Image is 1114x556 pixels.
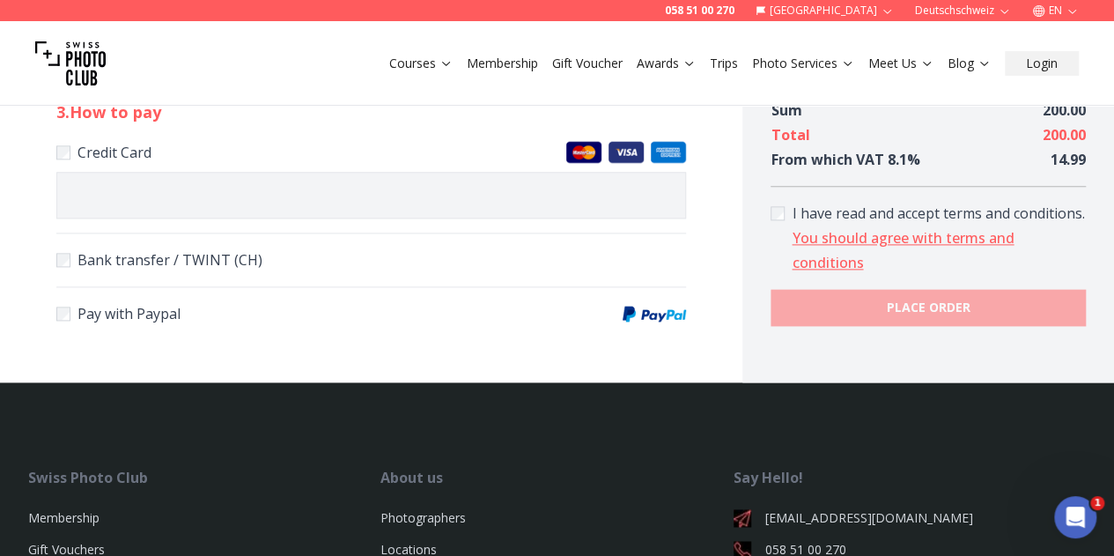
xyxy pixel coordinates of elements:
[1051,150,1086,169] span: 14.99
[771,98,801,122] div: Sum
[734,467,1086,488] div: Say Hello!
[68,187,675,204] iframe: Secure card payment input frame
[792,228,1014,272] a: You should agree with terms and conditions
[941,51,998,76] button: Blog
[1043,100,1086,120] span: 200.00
[1090,496,1104,510] span: 1
[460,51,545,76] button: Membership
[771,206,785,220] input: Accept terms
[868,55,933,72] a: Meet Us
[734,509,1086,527] a: [EMAIL_ADDRESS][DOMAIN_NAME]
[609,141,644,163] img: Visa
[703,51,745,76] button: Trips
[552,55,623,72] a: Gift Voucher
[389,55,453,72] a: Courses
[35,28,106,99] img: Swiss photo club
[566,141,601,163] img: Master Cards
[745,51,861,76] button: Photo Services
[56,248,686,272] label: Bank transfer / TWINT (CH)
[380,509,466,526] a: Photographers
[56,140,686,165] label: Credit Card
[665,4,734,18] a: 058 51 00 270
[887,299,970,316] b: PLACE ORDER
[467,55,538,72] a: Membership
[651,141,686,163] img: American Express
[861,51,941,76] button: Meet Us
[792,204,1084,223] span: I have read and accept terms and conditions .
[630,51,703,76] button: Awards
[28,467,380,488] div: Swiss Photo Club
[623,306,686,322] img: Paypal
[771,147,919,172] div: From which VAT 8.1 %
[771,122,809,147] div: Total
[637,55,696,72] a: Awards
[1043,125,1086,145] span: 200.00
[380,467,733,488] div: About us
[56,145,70,159] input: Credit CardMaster CardsVisaAmerican Express
[56,100,686,124] h2: 3 . How to pay
[1054,496,1096,538] iframe: Intercom live chat
[752,55,854,72] a: Photo Services
[771,289,1086,326] button: PLACE ORDER
[382,51,460,76] button: Courses
[545,51,630,76] button: Gift Voucher
[710,55,738,72] a: Trips
[28,509,100,526] a: Membership
[56,307,70,321] input: Pay with PaypalPaypal
[948,55,991,72] a: Blog
[56,253,70,267] input: Bank transfer / TWINT (CH)
[56,301,686,326] label: Pay with Paypal
[1005,51,1079,76] button: Login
